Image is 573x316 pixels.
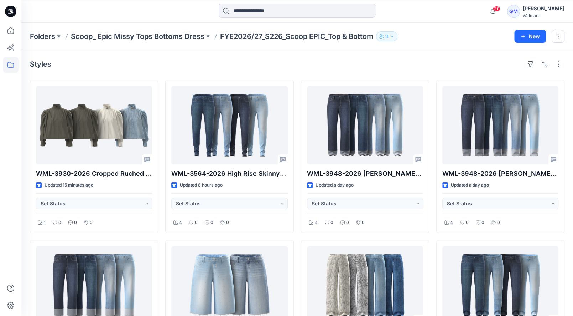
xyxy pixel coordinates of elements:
[442,86,558,164] a: WML-3948-2026 Benton Cuffed Pants-27 Inseam
[179,219,182,226] p: 4
[330,219,333,226] p: 0
[385,32,389,40] p: 11
[451,182,489,189] p: Updated a day ago
[376,31,397,41] button: 11
[497,219,500,226] p: 0
[74,219,77,226] p: 0
[58,219,61,226] p: 0
[466,219,469,226] p: 0
[442,169,558,179] p: WML-3948-2026 [PERSON_NAME] Cuffed Pants-27 Inseam
[346,219,349,226] p: 0
[71,31,204,41] a: Scoop_ Epic Missy Tops Bottoms Dress
[226,219,229,226] p: 0
[44,219,46,226] p: 1
[210,219,213,226] p: 0
[180,182,223,189] p: Updated 8 hours ago
[523,13,564,18] div: Walmart
[171,169,287,179] p: WML-3564-2026 High Rise Skinny Jeans
[362,219,365,226] p: 0
[195,219,198,226] p: 0
[493,6,500,12] span: 30
[316,182,354,189] p: Updated a day ago
[171,86,287,164] a: WML-3564-2026 High Rise Skinny Jeans
[523,4,564,13] div: [PERSON_NAME]
[45,182,93,189] p: Updated 15 minutes ago
[36,169,152,179] p: WML-3930-2026 Cropped Ruched Jacket
[507,5,520,18] div: GM
[307,169,423,179] p: WML-3948-2026 [PERSON_NAME] Cuffed Pants-29 Inseam
[315,219,318,226] p: 4
[30,60,51,68] h4: Styles
[307,86,423,164] a: WML-3948-2026 Benton Cuffed Pants-29 Inseam
[30,31,55,41] a: Folders
[481,219,484,226] p: 0
[220,31,373,41] p: FYE2026/27_S226_Scoop EPIC_Top & Bottom
[90,219,93,226] p: 0
[514,30,546,43] button: New
[36,86,152,164] a: WML-3930-2026 Cropped Ruched Jacket
[450,219,453,226] p: 4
